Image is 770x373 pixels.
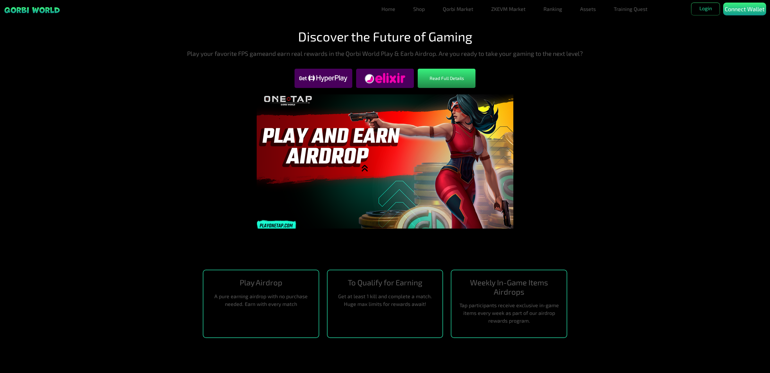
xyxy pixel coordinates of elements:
img: elixir [295,70,352,86]
p: Tap participants receive exclusive in-game items every week as part of our airdrop rewards program. [459,301,559,325]
a: Home [379,3,398,15]
a: ZKEVM Market [489,3,528,15]
a: Assets [577,3,598,15]
h3: Play Airdrop [211,278,311,287]
a: Ranking [541,3,565,15]
h3: Weekly In-Game Items Airdrops [459,278,559,297]
p: Get at least 1 kill and complete a match. Huge max limits for rewards await! [335,292,435,308]
a: Training Quest [611,3,650,15]
button: Login [691,3,720,15]
img: I will forget I saw what was here before this text... [257,94,513,229]
p: Connect Wallet [725,5,765,13]
h1: Discover the Future of Gaming [10,29,760,44]
p: Play your favorite FPS gameand earn real rewards in the Qorbi World Play & Earb Airdrop. Are you ... [10,49,760,58]
a: Qorbi Market [440,3,476,15]
a: Shop [411,3,427,15]
img: sticky brand-logo [4,6,60,14]
h3: To Qualify for Earning [335,278,435,287]
img: elixir [365,73,405,83]
p: A pure earning airdrop with no purchase needed. Earn with every match [211,292,311,308]
button: Read Full Details [418,69,475,88]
